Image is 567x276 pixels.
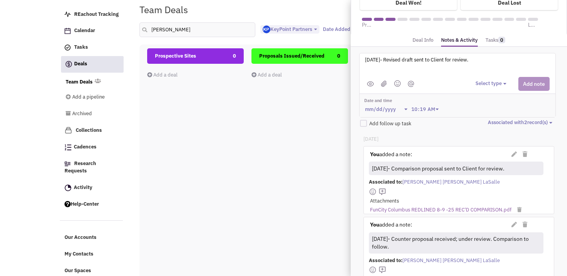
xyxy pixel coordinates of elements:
span: [PERSON_NAME] [PERSON_NAME] LaSalle [402,179,500,185]
strong: You [370,151,379,158]
img: emoji.png [394,80,401,87]
a: Activity [61,181,123,195]
img: mdi_comment-add-outline.png [379,266,386,274]
span: 0 [498,37,505,43]
img: help.png [65,201,71,207]
img: face-smile.png [369,266,377,274]
a: Calendar [61,24,123,38]
img: Calendar.png [65,28,71,34]
label: Attachments [370,198,399,205]
label: added a note: [370,221,412,228]
span: 0 [233,48,236,64]
a: My Contacts [61,247,123,262]
a: Tasks [61,40,123,55]
a: Add a deal [147,72,178,78]
span: Lease executed [528,21,538,29]
span: Collections [76,127,102,133]
a: FunCity Columbus REDLINED 8-9 -25 REC'D COMPARISON.pdf [370,206,511,214]
input: Search deals [139,22,255,37]
span: Our Spaces [65,267,91,274]
a: Add a deal [251,72,282,78]
img: icon-collection-lavender.png [65,126,72,134]
img: Gp5tB00MpEGTGSMiAkF79g.png [263,26,270,33]
a: Team Deals [66,78,93,86]
a: Research Requests [61,157,123,179]
a: Notes & Activity [441,35,478,47]
span: Associated to: [369,257,402,264]
img: mdi_comment-add-outline.png [379,188,386,196]
img: Activity.png [65,184,71,191]
span: Activity [74,184,92,191]
a: Cadences [61,140,123,155]
span: My Contacts [65,251,93,257]
a: Deal Info [413,35,433,46]
span: Calendar [74,27,95,34]
a: REachout Tracking [61,7,123,22]
a: Collections [61,123,123,138]
span: KeyPoint Partners [263,26,312,32]
label: added a note: [370,150,412,158]
i: Delete Note [523,152,527,157]
p: [DATE] [363,136,554,143]
label: Date and time [364,98,442,104]
img: (jpg,png,gif,doc,docx,xls,xlsx,pdf,txt) [381,80,387,87]
a: Deals [61,56,124,73]
i: Remove Attachment [517,207,521,212]
span: Add follow up task [369,120,411,127]
img: public.png [367,81,374,87]
span: Tasks [74,44,88,51]
h1: Team Deals [139,5,188,15]
strong: You [370,221,379,228]
i: Delete Note [523,222,527,227]
span: Proposals Issued/Received [259,53,324,59]
span: 0 [337,48,340,64]
img: mantion.png [408,81,414,87]
div: [DATE]- Comparison proposal sent to Client for review. [370,163,540,174]
a: Archived [66,107,113,121]
span: Prospective Sites [362,21,372,29]
img: face-smile.png [369,188,377,196]
a: Add a pipeline [66,90,113,105]
span: Our Accounts [65,234,97,241]
button: Associated with2record(s) [488,119,555,126]
i: Edit Note [511,222,517,227]
a: Our Accounts [61,230,123,245]
span: Date Added [323,26,350,32]
span: [PERSON_NAME] [PERSON_NAME] LaSalle [402,257,500,264]
span: Prospective Sites [155,53,196,59]
span: 2 [524,119,527,126]
a: Tasks [486,35,505,46]
img: Cadences_logo.png [65,144,71,150]
span: Associated to: [369,179,402,185]
img: Research.png [65,162,71,166]
span: Research Requests [65,160,96,174]
button: Select type [475,80,509,87]
span: Cadences [74,144,97,150]
div: [DATE]- Counter proposal received; under review. Comparison to follow. [370,233,540,252]
a: Help-Center [61,197,123,212]
i: Edit Note [511,152,517,157]
img: icon-deals.svg [65,60,73,69]
button: KeyPoint Partners [260,25,319,34]
img: icon-tasks.png [65,44,71,51]
button: Date Added [321,25,359,34]
span: REachout Tracking [74,11,119,17]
